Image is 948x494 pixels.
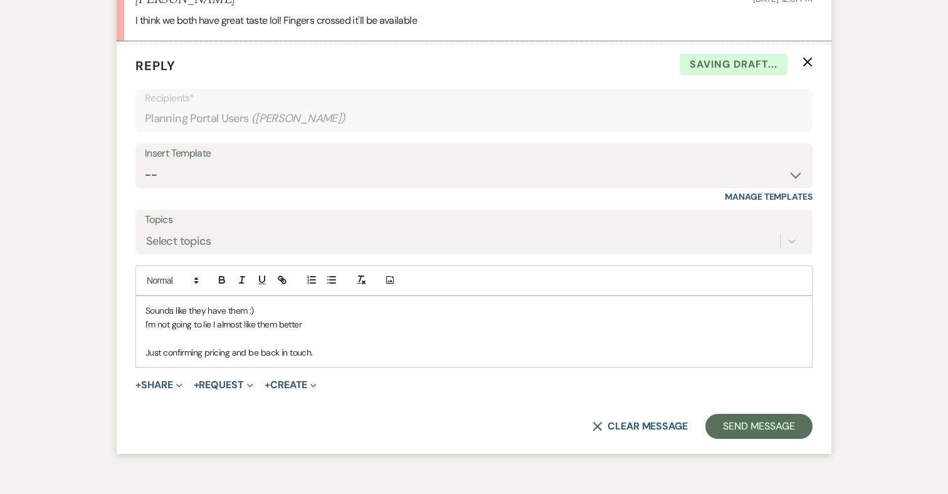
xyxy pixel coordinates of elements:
[135,58,176,74] span: Reply
[145,145,803,163] div: Insert Template
[194,380,253,390] button: Request
[135,380,141,390] span: +
[194,380,199,390] span: +
[135,380,182,390] button: Share
[592,421,688,431] button: Clear message
[145,317,803,331] p: I'm not going to lie I almost like them better
[135,13,813,29] p: I think we both have great taste lol! Fingers crossed it'll be available
[146,232,211,249] div: Select topics
[265,380,270,390] span: +
[145,90,803,106] p: Recipients*
[680,54,787,75] span: Saving draft...
[145,211,803,229] label: Topics
[251,110,345,127] span: ( [PERSON_NAME] )
[265,380,317,390] button: Create
[145,304,803,317] p: Sounds like they have them :)
[145,346,803,359] p: Just confirming pricing and be back in touch.
[145,106,803,131] div: Planning Portal Users
[725,191,813,202] a: Manage Templates
[705,414,813,439] button: Send Message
